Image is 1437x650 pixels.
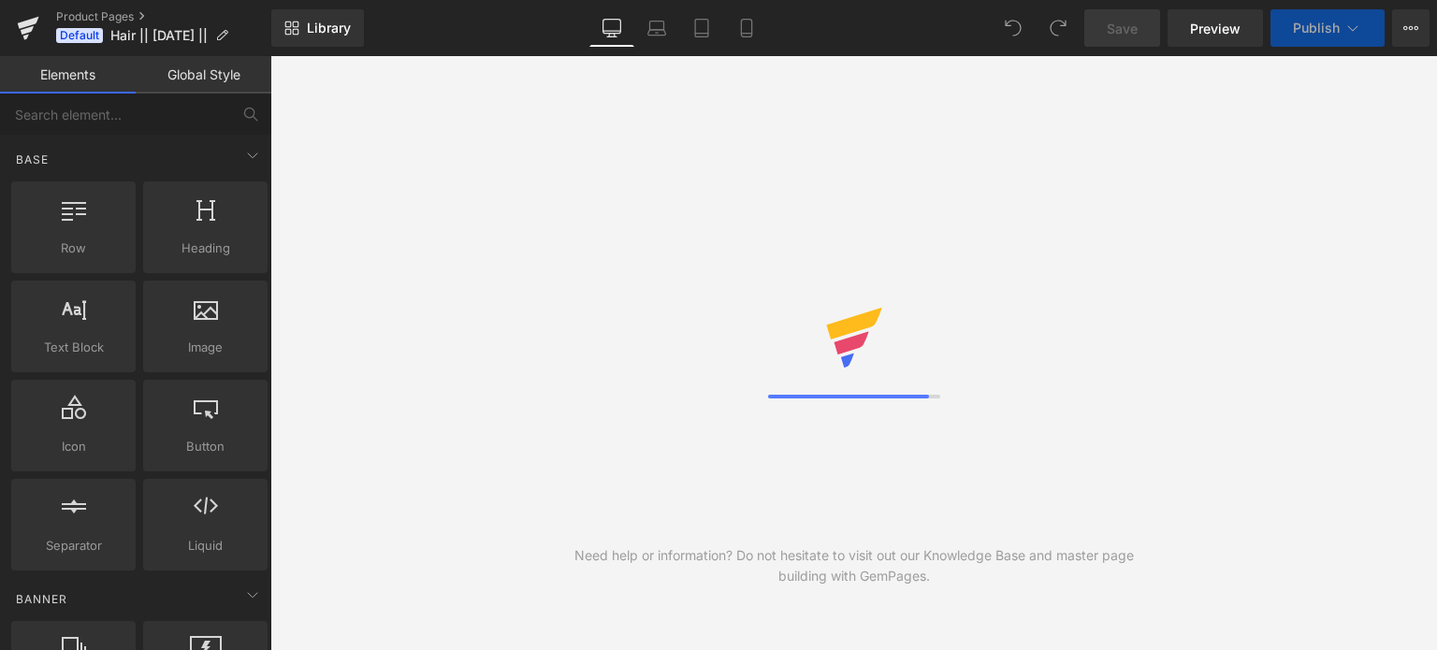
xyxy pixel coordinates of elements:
span: Default [56,28,103,43]
span: Heading [149,238,262,258]
a: Tablet [679,9,724,47]
span: Library [307,20,351,36]
a: Product Pages [56,9,271,24]
span: Icon [17,437,130,456]
span: Publish [1293,21,1340,36]
a: Desktop [589,9,634,47]
a: New Library [271,9,364,47]
span: Text Block [17,338,130,357]
span: Base [14,151,51,168]
span: Row [17,238,130,258]
span: Save [1107,19,1138,38]
button: Redo [1039,9,1077,47]
span: Hair || [DATE] || [110,28,208,43]
button: Undo [994,9,1032,47]
a: Laptop [634,9,679,47]
a: Global Style [136,56,271,94]
span: Image [149,338,262,357]
span: Preview [1190,19,1241,38]
span: Banner [14,590,69,608]
div: Need help or information? Do not hesitate to visit out our Knowledge Base and master page buildin... [562,545,1146,586]
a: Mobile [724,9,769,47]
span: Button [149,437,262,456]
button: Publish [1270,9,1385,47]
button: More [1392,9,1430,47]
span: Liquid [149,536,262,556]
a: Preview [1168,9,1263,47]
span: Separator [17,536,130,556]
